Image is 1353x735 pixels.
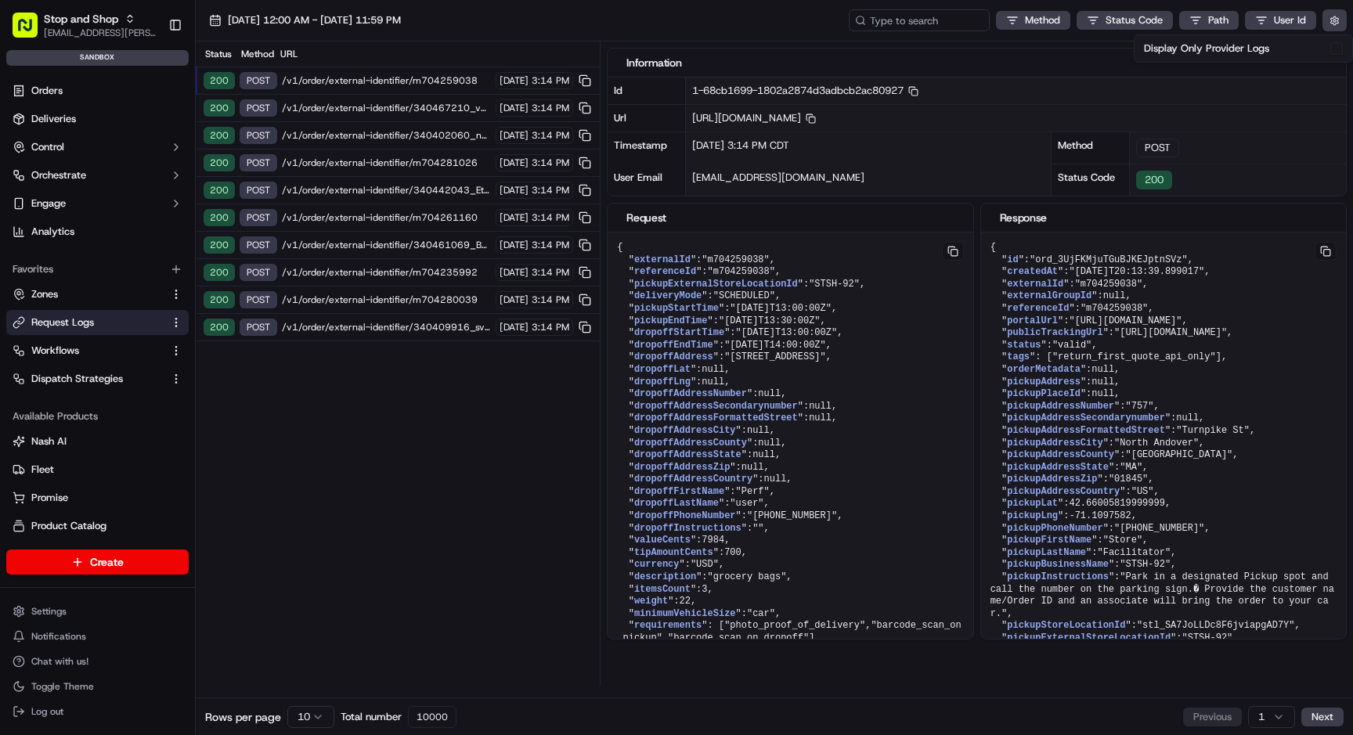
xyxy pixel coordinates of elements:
[1007,388,1081,399] span: pickupPlaceId
[1007,364,1081,375] span: orderMetadata
[634,266,696,277] span: referenceId
[9,344,126,372] a: 📗Knowledge Base
[634,327,724,338] span: dropoffStartTime
[31,655,88,668] span: Chat with us!
[702,254,769,265] span: "m704259038"
[204,236,235,254] div: 200
[724,547,741,558] span: 700
[1125,449,1232,460] span: "[GEOGRAPHIC_DATA]"
[16,270,41,295] img: Matthew Saporito
[6,78,189,103] a: Orders
[809,413,832,423] span: null
[16,150,44,178] img: 1736555255976-a54dd68f-1ca7-489b-9aae-adbdc363a1c4
[6,513,189,539] button: Product Catalog
[1007,254,1018,265] span: id
[634,377,691,387] span: dropoffLng
[1007,523,1102,534] span: pickupPhoneNumber
[532,239,569,251] span: 3:14 PM
[6,429,189,454] button: Nash AI
[6,625,189,647] button: Notifications
[41,101,282,117] input: Got a question? Start typing here...
[634,462,730,473] span: dropoffAddressZip
[6,338,189,363] button: Workflows
[148,350,251,366] span: API Documentation
[31,705,63,718] span: Log out
[692,84,918,97] span: 1-68cb1699-1802a2874d3adbcb2ac80927
[110,387,189,400] a: Powered byPylon
[1007,340,1041,351] span: status
[341,710,402,724] span: Total number
[1007,377,1081,387] span: pickupAddress
[1136,139,1179,157] div: POST
[240,127,277,144] div: POST
[608,77,686,104] div: Id
[280,48,594,60] div: URL
[31,491,68,505] span: Promise
[13,287,164,301] a: Zones
[1007,547,1086,558] span: pickupLastName
[758,388,781,399] span: null
[13,519,182,533] a: Product Catalog
[608,104,686,132] div: Url
[736,327,838,338] span: "[DATE]T13:00:00Z"
[31,519,106,533] span: Product Catalog
[240,209,277,226] div: POST
[13,463,182,477] a: Fleet
[1120,462,1142,473] span: "MA"
[6,219,189,244] a: Analytics
[1208,13,1229,27] span: Path
[500,102,529,114] span: [DATE]
[16,63,285,88] p: Welcome 👋
[1137,620,1295,631] span: "stl_SA7JoLLDc8F6jviapgAD7Y"
[31,350,120,366] span: Knowledge Base
[634,438,747,449] span: dropoffAddressCounty
[70,150,257,165] div: Start new chat
[634,290,702,301] span: deliveryMode
[1091,377,1114,387] span: null
[1052,164,1130,196] div: Status Code
[282,239,491,251] span: /v1/order/external-identifier/340461069_BHiIE42xxz2JwI3w
[1106,13,1163,27] span: Status Code
[713,290,775,301] span: "SCHEDULED"
[31,463,54,477] span: Fleet
[130,243,135,255] span: •
[240,291,277,308] div: POST
[1176,425,1250,436] span: "Turnpike St"
[282,211,491,224] span: /v1/order/external-identifier/m704261160
[1007,279,1063,290] span: externalId
[1136,171,1172,189] div: 200
[532,74,569,87] span: 3:14 PM
[204,291,235,308] div: 200
[747,608,775,619] span: "car"
[6,404,189,429] div: Available Products
[31,196,66,211] span: Engage
[1007,425,1165,436] span: pickupAddressFormattedStreet
[282,321,491,333] span: /v1/order/external-identifier/340409916_sv0KUqybzlrrZmol
[702,535,724,546] span: 7984
[996,11,1070,30] button: Method
[282,102,491,114] span: /v1/order/external-identifier/340467210_vaXmaIk2vZUS4Gs2
[626,55,1327,70] div: Information
[500,184,529,196] span: [DATE]
[31,225,74,239] span: Analytics
[634,523,741,534] span: dropoffInstructions
[44,11,118,27] button: Stop and Shop
[500,74,529,87] span: [DATE]
[990,571,1334,619] span: "Park in a designated Pickup spot and call the number on the parking sign.� Provide the customer ...
[500,211,529,224] span: [DATE]
[13,315,164,330] a: Request Logs
[6,650,189,672] button: Chat with us!
[702,377,724,387] span: null
[626,210,954,225] div: Request
[1007,535,1091,546] span: pickupFirstName
[204,99,235,117] div: 200
[1007,351,1030,362] span: tags
[500,266,529,279] span: [DATE]
[634,254,691,265] span: externalId
[634,474,752,485] span: dropoffAddressCountry
[758,438,781,449] span: null
[634,413,798,423] span: dropoffAddressFormattedStreet
[6,366,189,391] button: Dispatch Strategies
[724,351,826,362] span: "[STREET_ADDRESS]"
[202,48,233,60] div: Status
